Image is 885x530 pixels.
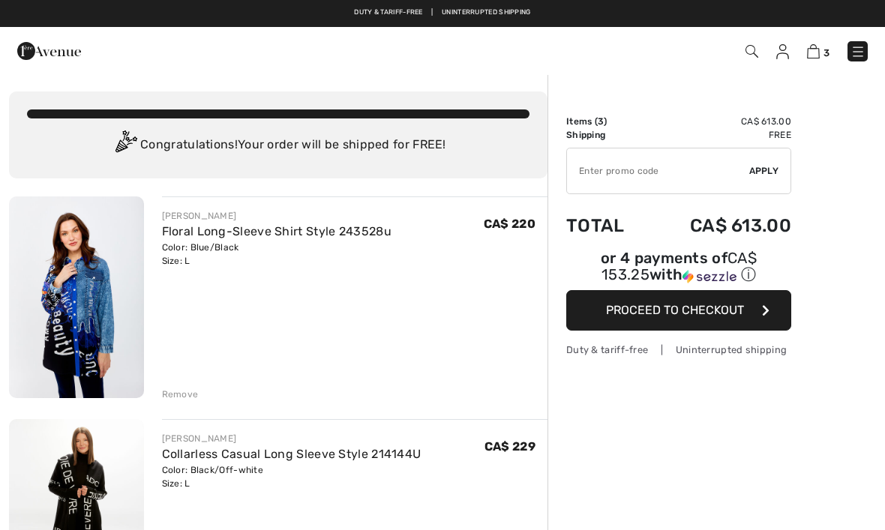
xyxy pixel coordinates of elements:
td: Free [648,128,791,142]
div: or 4 payments of with [566,251,791,285]
div: [PERSON_NAME] [162,432,421,445]
a: 3 [807,42,829,60]
img: Search [745,45,758,58]
span: 3 [598,116,604,127]
a: Floral Long-Sleeve Shirt Style 243528u [162,224,391,238]
td: Total [566,200,648,251]
td: Shipping [566,128,648,142]
a: Collarless Casual Long Sleeve Style 214144U [162,447,421,461]
img: Congratulation2.svg [110,130,140,160]
span: Proceed to Checkout [606,303,744,317]
td: Items ( ) [566,115,648,128]
div: Duty & tariff-free | Uninterrupted shipping [566,343,791,357]
div: Congratulations! Your order will be shipped for FREE! [27,130,529,160]
img: My Info [776,44,789,59]
div: Remove [162,388,199,401]
img: Sezzle [682,270,736,283]
div: or 4 payments ofCA$ 153.25withSezzle Click to learn more about Sezzle [566,251,791,290]
img: Shopping Bag [807,44,820,58]
div: Color: Black/Off-white Size: L [162,463,421,490]
span: CA$ 229 [484,439,535,454]
div: [PERSON_NAME] [162,209,391,223]
span: 3 [823,47,829,58]
span: Apply [749,164,779,178]
td: CA$ 613.00 [648,200,791,251]
a: 1ère Avenue [17,43,81,57]
td: CA$ 613.00 [648,115,791,128]
span: CA$ 220 [484,217,535,231]
span: CA$ 153.25 [601,249,757,283]
img: Floral Long-Sleeve Shirt Style 243528u [9,196,144,398]
div: Color: Blue/Black Size: L [162,241,391,268]
img: Menu [850,44,865,59]
input: Promo code [567,148,749,193]
img: 1ère Avenue [17,36,81,66]
button: Proceed to Checkout [566,290,791,331]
